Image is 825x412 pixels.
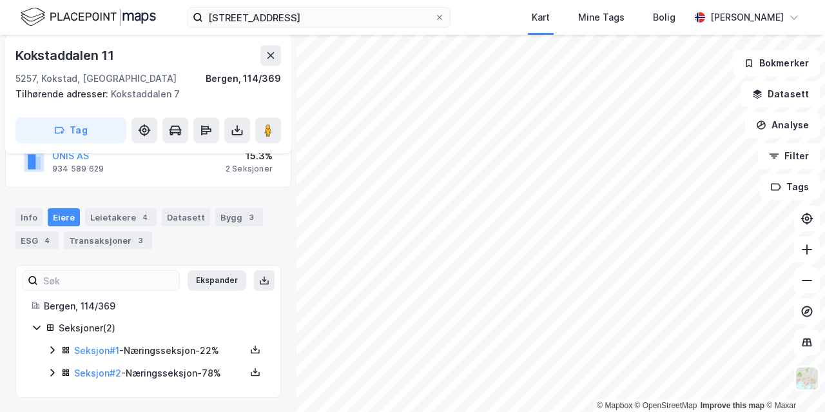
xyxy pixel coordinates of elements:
div: 2 Seksjoner [226,164,273,174]
button: Bokmerker [733,50,820,76]
iframe: Chat Widget [761,350,825,412]
div: [PERSON_NAME] [710,10,784,25]
button: Tag [15,117,126,143]
div: Kokstaddalen 7 [15,86,271,102]
a: OpenStreetMap [635,401,697,410]
button: Datasett [741,81,820,107]
div: Seksjoner ( 2 ) [59,320,265,336]
div: Bergen, 114/369 [44,299,265,314]
div: Transaksjoner [64,231,152,250]
div: Bygg [215,208,263,226]
div: 15.3% [226,148,273,164]
div: Mine Tags [578,10,625,25]
div: Datasett [162,208,210,226]
div: Kokstaddalen 11 [15,45,117,66]
div: ESG [15,231,59,250]
button: Analyse [745,112,820,138]
a: Improve this map [701,401,764,410]
a: Seksjon#1 [74,345,119,356]
div: 3 [134,234,147,247]
div: Kontrollprogram for chat [761,350,825,412]
div: - Næringsseksjon - 22% [74,343,246,358]
button: Filter [758,143,820,169]
div: Bergen, 114/369 [206,71,281,86]
div: 4 [139,211,151,224]
a: Mapbox [597,401,632,410]
div: 5257, Kokstad, [GEOGRAPHIC_DATA] [15,71,177,86]
div: - Næringsseksjon - 78% [74,366,246,381]
div: Kart [532,10,550,25]
div: 934 589 629 [52,164,104,174]
span: Tilhørende adresser: [15,88,111,99]
div: 4 [41,234,53,247]
div: Bolig [653,10,675,25]
input: Søk på adresse, matrikkel, gårdeiere, leietakere eller personer [203,8,434,27]
div: Eiere [48,208,80,226]
div: 3 [245,211,258,224]
button: Ekspander [188,270,246,291]
div: Leietakere [85,208,157,226]
input: Søk [38,271,179,290]
button: Tags [760,174,820,200]
div: Info [15,208,43,226]
a: Seksjon#2 [74,368,121,378]
img: logo.f888ab2527a4732fd821a326f86c7f29.svg [21,6,156,28]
